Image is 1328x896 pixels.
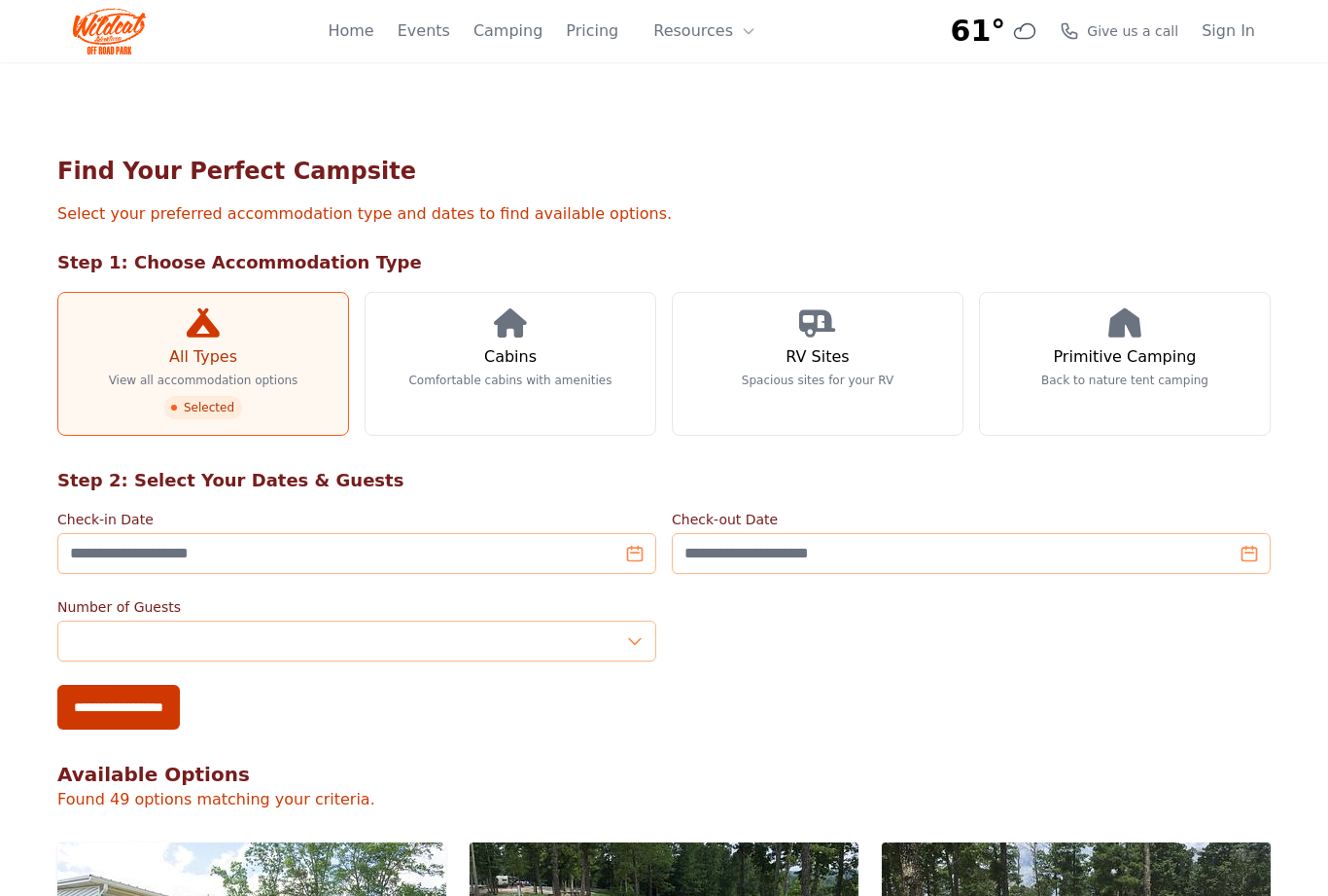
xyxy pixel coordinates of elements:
h3: Cabins [484,345,537,369]
a: RV Sites Spacious sites for your RV [672,292,963,436]
h2: Available Options [57,761,1271,788]
p: Comfortable cabins with amenities [408,373,612,388]
a: Pricing [566,19,618,43]
button: Resources [642,12,768,51]
span: 61° [951,14,1006,49]
h2: Step 1: Choose Accommodation Type [57,249,1271,276]
h1: Find Your Perfect Campsite [57,156,1271,187]
img: Wildcat Logo [73,8,146,54]
label: Check-out Date [672,510,1271,529]
p: View all accommodation options [109,373,298,388]
a: All Types View all accommodation options Selected [57,292,349,436]
a: Sign In [1202,19,1255,43]
p: Select your preferred accommodation type and dates to find available options. [57,202,1271,226]
a: Cabins Comfortable cabins with amenities [365,292,656,436]
label: Check-in Date [57,510,656,529]
a: Give us a call [1060,21,1178,41]
a: Primitive Camping Back to nature tent camping [979,292,1271,436]
h3: Primitive Camping [1054,345,1197,369]
a: Home [328,19,373,43]
h3: RV Sites [786,345,849,369]
a: Camping [473,19,542,43]
a: Events [398,19,450,43]
span: Selected [164,396,242,419]
h3: All Types [169,345,237,369]
p: Spacious sites for your RV [742,373,893,388]
h2: Step 2: Select Your Dates & Guests [57,467,1271,494]
span: Give us a call [1087,21,1178,41]
p: Found 49 options matching your criteria. [57,788,1271,811]
p: Back to nature tent camping [1041,373,1208,388]
label: Number of Guests [57,597,656,617]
